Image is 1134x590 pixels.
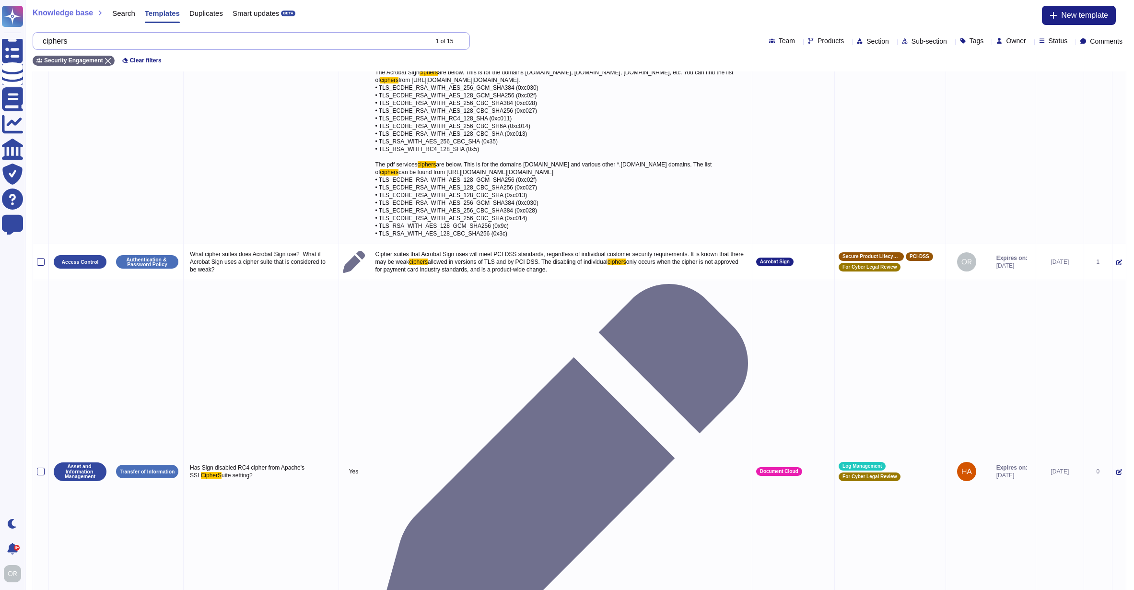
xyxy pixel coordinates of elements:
div: 0 [1088,468,1108,475]
div: 1 of 15 [436,38,454,44]
span: Owner [1006,37,1026,44]
span: from [URL][DOMAIN_NAME][DOMAIN_NAME]. • TLS_ECDHE_RSA_WITH_AES_256_GCM_SHA384 (0xc030) • TLS_ECDH... [375,77,538,168]
div: BETA [281,11,295,16]
span: Templates [145,10,180,17]
span: Team [779,37,795,44]
span: For Cyber Legal Review [842,265,897,270]
span: allowed in versions of TLS and by PCI DSS. The disabling of individual [428,259,608,265]
div: 9+ [14,545,20,551]
span: CipherS [201,472,222,479]
div: [DATE] [1040,468,1080,475]
span: PCI-DSS [910,254,929,259]
span: ciphers [380,169,399,176]
p: What cipher suites does Acrobat Sign use? What if Acrobat Sign uses a cipher suite that is consid... [187,248,335,276]
span: For Cyber Legal Review [842,474,897,479]
img: user [4,565,21,582]
p: Access Control [61,260,98,265]
p: Authentication & Password Policy [119,257,175,267]
span: Expires on: [996,464,1028,472]
span: Products [818,37,844,44]
span: ciphers [608,259,626,265]
span: ciphers [409,259,428,265]
span: Sub-section [912,38,947,45]
span: Search [112,10,135,17]
span: Section [866,38,889,45]
span: Tags [970,37,984,44]
span: only occurs when the cipher is not approved for payment card industry standards, and is a product... [375,259,740,273]
span: ciphers [420,69,438,76]
img: user [957,252,976,271]
span: are below. This is for the domains [DOMAIN_NAME] and various other *.[DOMAIN_NAME] domains. The l... [375,161,713,176]
div: 1 [1088,258,1108,266]
span: Clear filters [130,58,162,63]
span: Has Sign disabled RC4 cipher from Apache's SSL [190,464,306,479]
p: Yes [343,468,365,475]
span: Cipher suites that Acrobat Sign uses will meet PCI DSS standards, regardless of individual custom... [375,251,746,265]
span: New template [1061,12,1108,19]
span: can be found from [URL][DOMAIN_NAME][DOMAIN_NAME] • TLS_ECDHE_RSA_WITH_AES_128_GCM_SHA256 (0xc02f... [375,169,553,237]
span: Duplicates [189,10,223,17]
span: Acrobat Sign [760,260,790,264]
div: [DATE] [1040,258,1080,266]
span: Secure Product Lifecycle Standard [842,254,900,259]
span: Status [1049,37,1068,44]
span: Expires on: [996,254,1028,262]
span: uite setting? [222,472,253,479]
span: [DATE] [996,262,1028,270]
span: Security Engagement [44,58,103,63]
span: ciphers [418,161,436,168]
span: Comments [1090,38,1122,45]
input: Search by keywords [38,33,427,49]
span: [DATE] [996,472,1028,479]
span: Document Cloud [760,469,798,474]
span: Log Management [842,464,882,469]
p: Transfer of Information [120,469,175,474]
img: user [957,462,976,481]
button: New template [1042,6,1116,25]
button: user [2,563,28,584]
p: Asset and Information Management [57,464,103,479]
span: Smart updates [233,10,280,17]
span: ciphers [380,77,399,83]
span: Knowledge base [33,9,93,17]
span: are below. This is for the domains [DOMAIN_NAME], [DOMAIN_NAME], [DOMAIN_NAME], etc. You can find... [375,69,735,83]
